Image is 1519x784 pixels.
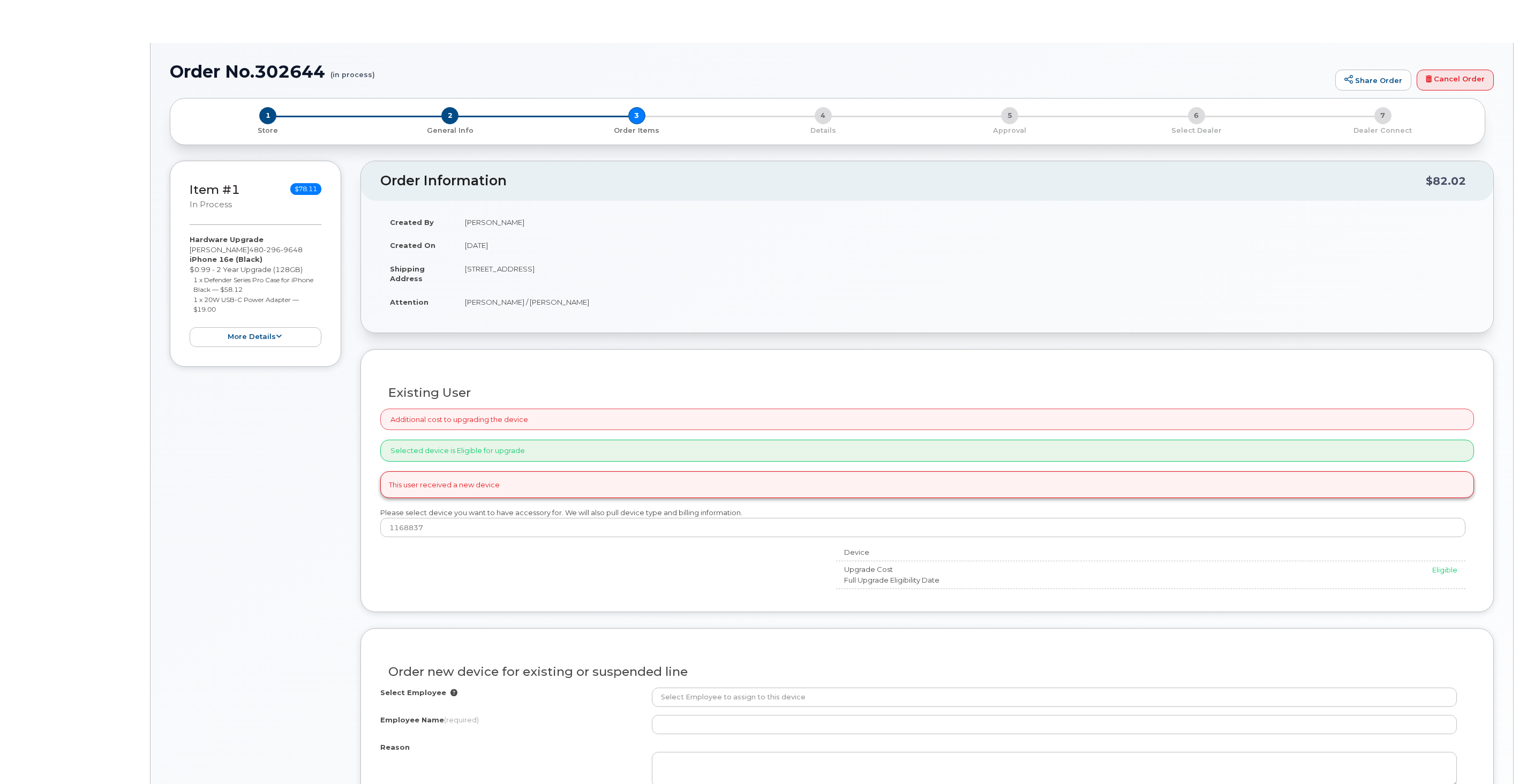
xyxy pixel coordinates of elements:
label: Reason [380,742,410,752]
strong: Created By [390,218,434,227]
button: more details [190,327,321,347]
span: (required) [444,715,479,724]
h3: Existing User [388,386,1466,399]
span: $78.11 [290,183,321,195]
strong: Attention [390,298,428,306]
small: 1 x Defender Series Pro Case for iPhone Black — $58.12 [193,276,313,294]
span: 480 [249,245,303,254]
div: $82.02 [1426,171,1466,191]
strong: Created On [390,241,435,250]
div: Upgrade Cost [836,564,1099,575]
strong: Hardware Upgrade [190,235,264,244]
div: Device [836,547,1099,557]
p: General Info [361,126,539,135]
span: 1 [259,107,276,124]
a: Cancel Order [1417,70,1494,91]
label: Select Employee [380,688,446,698]
div: Selected device is Eligible for upgrade [380,440,1474,462]
h3: Order new device for existing or suspended line [388,665,1466,679]
small: (in process) [330,62,375,79]
div: [PERSON_NAME] $0.99 - 2 Year Upgrade (128GB) [190,235,321,346]
input: Select Employee to assign to this device [652,688,1457,707]
small: in process [190,200,232,209]
small: 1 x 20W USB-C Power Adapter — $19.00 [193,296,299,314]
div: This user received a new device [380,471,1474,499]
strong: Shipping Address [390,265,425,283]
a: Share Order [1335,70,1411,91]
td: [STREET_ADDRESS] [455,257,1474,290]
a: Item #1 [190,182,240,197]
div: Please select device you want to have accessory for. We will also pull device type and billing in... [380,508,1474,537]
div: Eligible [1106,565,1457,575]
input: Please fill out this field [652,715,1457,734]
td: [PERSON_NAME] [455,210,1474,234]
p: Store [183,126,352,135]
span: 296 [264,245,281,254]
h2: Order Information [380,174,1426,189]
strong: iPhone 16e (Black) [190,255,262,263]
a: 1 Store [179,124,357,135]
span: 2 [441,107,458,124]
div: Additional cost to upgrading the device [380,409,1474,431]
h1: Order No.302644 [170,62,1330,81]
td: [DATE] [455,233,1474,257]
span: 9648 [281,245,303,254]
a: 2 General Info [357,124,543,135]
i: Selection will overwrite employee Name, Number, City and Business Units inputs [450,689,457,696]
td: [PERSON_NAME] / [PERSON_NAME] [455,290,1474,314]
label: Employee Name [380,715,479,725]
div: Full Upgrade Eligibility Date [836,575,1099,585]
